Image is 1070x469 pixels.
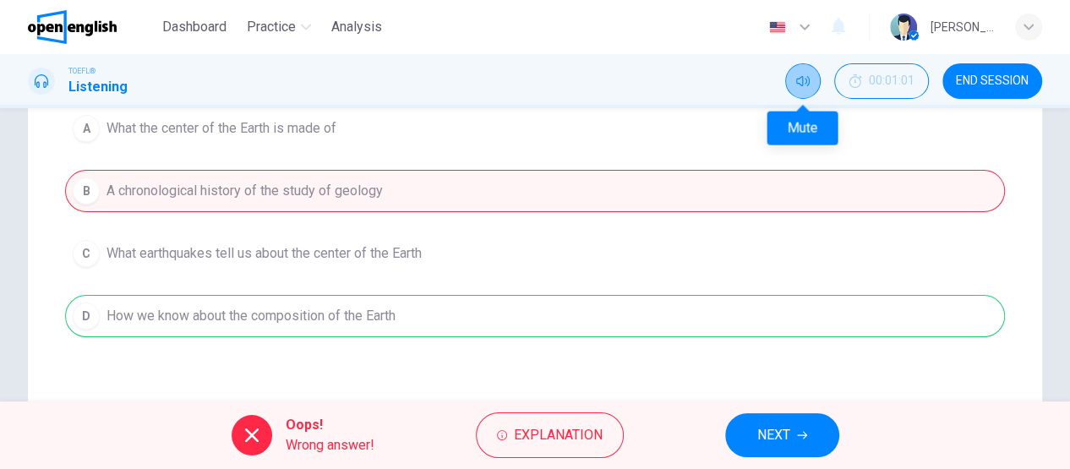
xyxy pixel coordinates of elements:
span: Wrong answer! [286,435,374,455]
span: Dashboard [162,17,227,37]
span: END SESSION [956,74,1029,88]
span: TOEFL® [68,65,96,77]
div: Hide [834,63,929,99]
button: NEXT [725,413,839,457]
span: Analysis [331,17,382,37]
a: OpenEnglish logo [28,10,156,44]
div: Mute [767,112,838,145]
span: Practice [247,17,296,37]
h1: Listening [68,77,128,97]
div: [PERSON_NAME] [931,17,995,37]
span: Explanation [514,423,603,447]
img: en [767,21,788,34]
span: NEXT [757,423,790,447]
button: 00:01:01 [834,63,929,99]
span: Oops! [286,415,374,435]
button: END SESSION [942,63,1042,99]
img: OpenEnglish logo [28,10,117,44]
button: Analysis [325,12,389,42]
img: Profile picture [890,14,917,41]
button: Dashboard [156,12,233,42]
span: 00:01:01 [869,74,914,88]
button: Explanation [476,412,624,458]
button: Practice [240,12,318,42]
div: Mute [785,63,821,99]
